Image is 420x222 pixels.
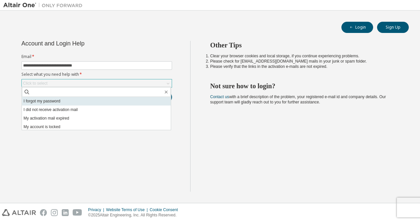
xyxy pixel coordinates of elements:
[210,82,397,90] h2: Not sure how to login?
[341,22,373,33] button: Login
[210,64,397,69] li: Please verify that the links in the activation e-mails are not expired.
[21,72,172,77] label: Select what you need help with
[210,95,229,99] a: Contact us
[210,53,397,59] li: Clear your browser cookies and local storage, if you continue experiencing problems.
[21,41,142,46] div: Account and Login Help
[3,2,86,9] img: Altair One
[21,54,172,59] label: Email
[23,81,48,86] div: Click to select
[62,209,69,216] img: linkedin.svg
[2,209,36,216] img: altair_logo.svg
[377,22,409,33] button: Sign Up
[73,209,82,216] img: youtube.svg
[22,97,171,105] li: I forgot my password
[106,207,150,212] div: Website Terms of Use
[40,209,47,216] img: facebook.svg
[210,41,397,49] h2: Other Tips
[88,207,106,212] div: Privacy
[210,59,397,64] li: Please check for [EMAIL_ADDRESS][DOMAIN_NAME] mails in your junk or spam folder.
[150,207,182,212] div: Cookie Consent
[88,212,182,218] p: © 2025 Altair Engineering, Inc. All Rights Reserved.
[51,209,58,216] img: instagram.svg
[22,79,172,87] div: Click to select
[210,95,386,104] span: with a brief description of the problem, your registered e-mail id and company details. Our suppo...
